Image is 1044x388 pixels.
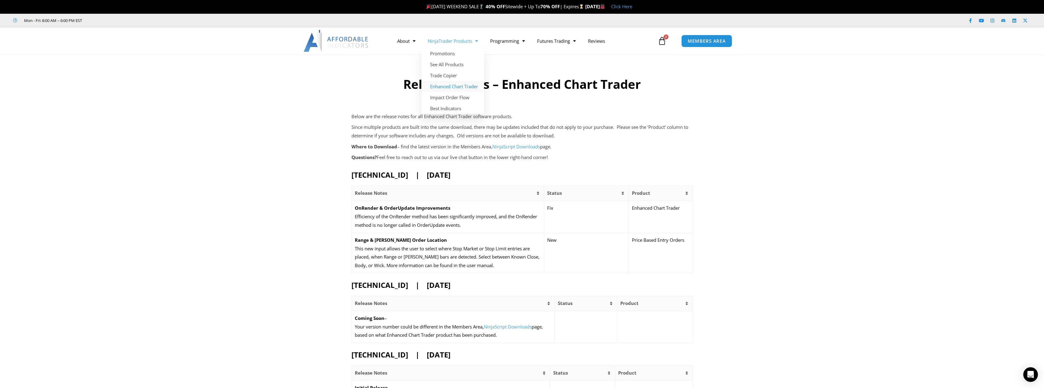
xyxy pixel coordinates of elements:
[351,143,693,151] p: – find the latest version in the Members Area, page.
[355,300,387,306] strong: Release Notes
[664,34,668,39] span: 0
[553,370,568,376] strong: Status
[547,204,625,212] p: Fix
[484,34,531,48] a: Programming
[681,35,732,47] a: MEMBERS AREA
[422,70,484,81] a: Trade Copier
[547,190,562,196] strong: Status
[486,3,505,9] strong: 40% OFF
[355,370,387,376] strong: Release Notes
[351,170,693,179] h2: [TECHNICAL_ID] | [DATE]
[620,300,639,306] strong: Product
[426,4,431,9] img: 🎉
[585,3,605,9] strong: [DATE]
[355,314,551,323] p: –
[355,205,450,211] strong: OnRender & OrderUpdate Improvements
[547,236,625,245] p: New
[351,153,693,162] p: Feel free to reach out to us via our live chat button in the lower right-hand corner!
[632,190,650,196] strong: Product
[391,34,422,48] a: About
[425,3,585,9] span: [DATE] WEEKEND SALE Sitewide + Up To | Expires
[23,17,82,24] span: Mon - Fri: 8:00 AM – 6:00 PM EST
[688,39,726,43] span: MEMBERS AREA
[355,237,447,243] strong: Range & [PERSON_NAME] Order Location
[618,370,636,376] strong: Product
[632,204,689,212] p: Enhanced Chart Trader
[422,48,484,59] a: Promotions
[355,315,384,321] strong: Coming Soon
[611,3,632,9] a: Click Here
[422,81,484,92] a: Enhanced Chart Trader
[422,34,484,48] a: NinjaTrader Products
[355,212,541,230] p: Efficiency of the OnRender method has been significantly improved, and the OnRender method is no ...
[422,59,484,70] a: See All Products
[492,143,540,150] a: NinjaScript Downloads
[1023,367,1038,382] div: Open Intercom Messenger
[351,350,693,359] h2: [TECHNICAL_ID] | [DATE]
[422,92,484,103] a: Impact Order Flow
[351,112,693,121] p: Below are the release notes for all Enhanced Chart Trader software products.
[582,34,611,48] a: Reviews
[540,3,560,9] strong: 70% OFF
[579,4,584,9] img: ⌛
[632,236,689,245] p: Price Based Entry Orders
[649,32,675,50] a: 0
[479,4,484,9] img: 🏌️‍♂️
[531,34,582,48] a: Futures Trading
[320,76,724,93] h1: Release Notes – Enhanced Chart Trader
[304,30,369,52] img: LogoAI | Affordable Indicators – NinjaTrader
[351,143,397,150] strong: Where to Download
[91,17,182,24] iframe: Customer reviews powered by Trustpilot
[355,323,551,340] p: Your version number could be different in the Members Area, page, based on what Enhanced Chart Tr...
[355,190,387,196] strong: Release Notes
[351,154,377,160] strong: Questions?
[391,34,656,48] nav: Menu
[355,245,541,270] p: This new input allows the user to select where Stop Market or Stop Limit entries are placed, when...
[422,48,484,114] ul: NinjaTrader Products
[600,4,605,9] img: 🏭
[351,123,693,140] p: Since multiple products are built into the same download, there may be updates included that do n...
[558,300,572,306] strong: Status
[484,324,532,330] a: NinjaScript Downloads
[351,280,693,290] h2: [TECHNICAL_ID] | [DATE]
[422,103,484,114] a: Best Indicators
